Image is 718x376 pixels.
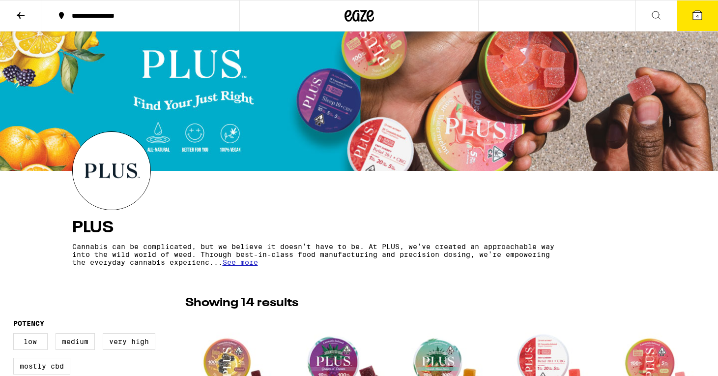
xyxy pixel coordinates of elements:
[13,319,44,327] legend: Potency
[73,132,150,210] img: PLUS logo
[677,0,718,31] button: 4
[185,295,298,312] p: Showing 14 results
[103,333,155,350] label: Very High
[696,13,699,19] span: 4
[13,333,48,350] label: Low
[72,220,646,236] h4: PLUS
[13,358,70,375] label: Mostly CBD
[72,243,560,266] p: Cannabis can be complicated, but we believe it doesn’t have to be. At PLUS, we’ve created an appr...
[223,258,258,266] span: See more
[56,333,95,350] label: Medium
